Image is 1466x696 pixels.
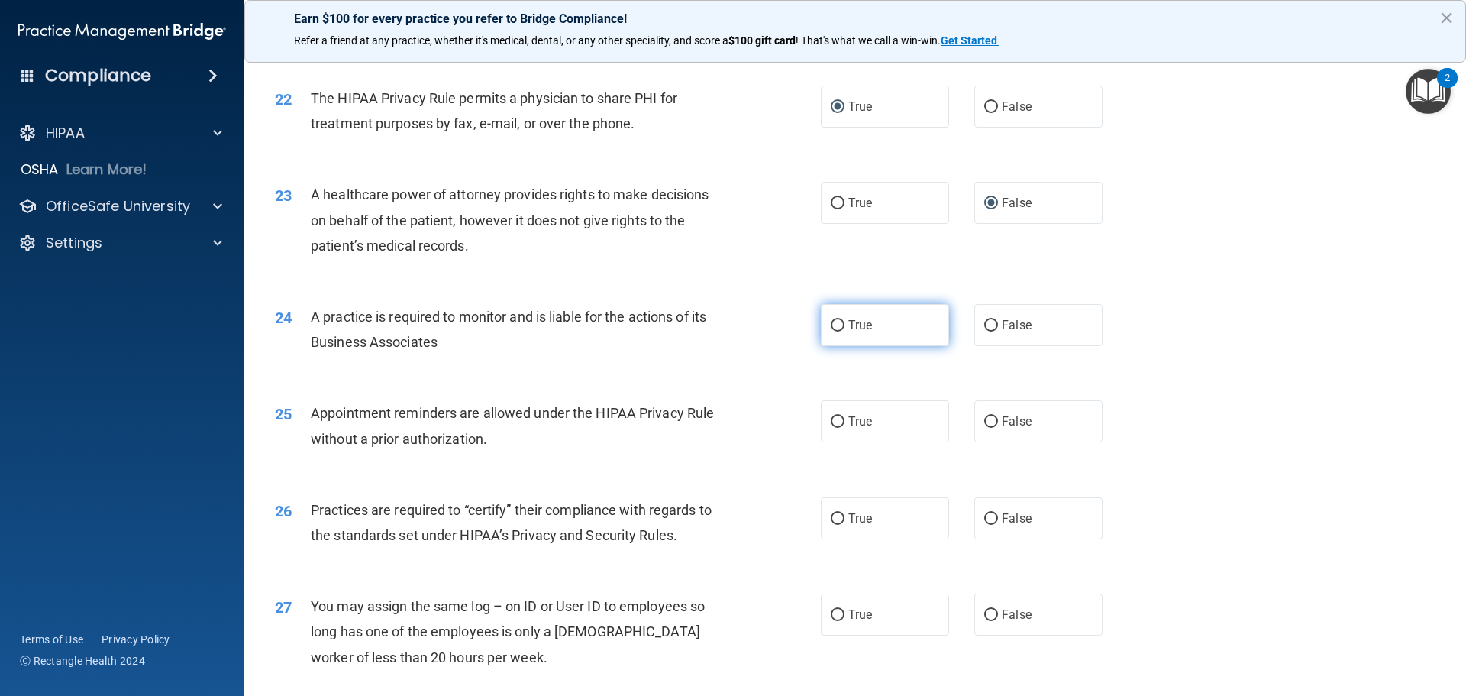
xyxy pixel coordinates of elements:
div: 2 [1445,78,1450,98]
strong: $100 gift card [728,34,796,47]
span: False [1002,511,1032,526]
input: False [984,102,998,113]
span: True [848,196,872,210]
span: Refer a friend at any practice, whether it's medical, dental, or any other speciality, and score a [294,34,728,47]
span: True [848,318,872,332]
span: A healthcare power of attorney provides rights to make decisions on behalf of the patient, howeve... [311,186,709,253]
span: False [1002,607,1032,622]
p: OfficeSafe University [46,197,190,215]
strong: Get Started [941,34,997,47]
span: 23 [275,186,292,205]
span: ! That's what we call a win-win. [796,34,941,47]
span: False [1002,414,1032,429]
span: True [848,511,872,526]
p: OSHA [21,160,59,179]
a: Get Started [941,34,999,47]
input: False [984,320,998,332]
a: OfficeSafe University [18,197,222,215]
span: Ⓒ Rectangle Health 2024 [20,653,145,668]
a: Privacy Policy [102,632,170,647]
input: True [831,198,844,209]
input: True [831,416,844,428]
span: False [1002,99,1032,114]
span: False [1002,318,1032,332]
span: 22 [275,90,292,108]
span: True [848,99,872,114]
input: False [984,610,998,621]
p: Learn More! [66,160,147,179]
input: True [831,513,844,525]
span: 25 [275,405,292,423]
input: False [984,513,998,525]
span: False [1002,196,1032,210]
input: True [831,102,844,113]
span: You may assign the same log – on ID or User ID to employees so long has one of the employees is o... [311,598,705,665]
p: Earn $100 for every practice you refer to Bridge Compliance! [294,11,1416,26]
a: Terms of Use [20,632,83,647]
span: True [848,607,872,622]
span: A practice is required to monitor and is liable for the actions of its Business Associates [311,309,706,350]
span: Practices are required to “certify” their compliance with regards to the standards set under HIPA... [311,502,712,543]
button: Close [1439,5,1454,30]
span: The HIPAA Privacy Rule permits a physician to share PHI for treatment purposes by fax, e-mail, or... [311,90,677,131]
span: True [848,414,872,429]
span: 26 [275,502,292,520]
button: Open Resource Center, 2 new notifications [1406,69,1451,114]
input: False [984,198,998,209]
a: HIPAA [18,124,222,142]
span: Appointment reminders are allowed under the HIPAA Privacy Rule without a prior authorization. [311,405,714,446]
img: PMB logo [18,16,226,47]
p: Settings [46,234,102,252]
span: 24 [275,309,292,327]
p: HIPAA [46,124,85,142]
input: False [984,416,998,428]
input: True [831,610,844,621]
a: Settings [18,234,222,252]
span: 27 [275,598,292,617]
h4: Compliance [45,65,151,86]
input: True [831,320,844,332]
